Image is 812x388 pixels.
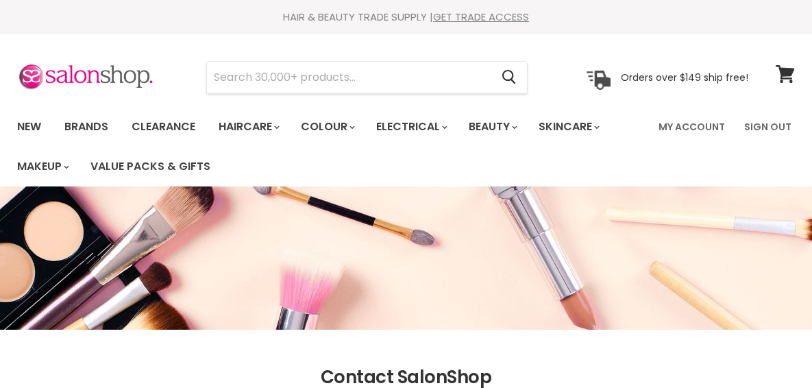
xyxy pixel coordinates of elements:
p: Orders over $149 ship free! [621,71,748,83]
a: Beauty [458,112,526,141]
form: Product [206,61,528,94]
h2: Contact SalonShop [17,367,795,388]
a: Value Packs & Gifts [80,152,221,181]
a: My Account [650,112,733,141]
a: Colour [291,112,363,141]
button: Search [491,62,527,93]
a: GET TRADE ACCESS [433,10,529,24]
a: Clearance [121,112,206,141]
a: Sign Out [736,112,800,141]
a: Makeup [7,152,77,181]
ul: Main menu [7,107,650,186]
input: Search [207,62,491,93]
a: Haircare [208,112,288,141]
a: Electrical [366,112,456,141]
a: Skincare [528,112,608,141]
a: Brands [54,112,119,141]
a: New [7,112,51,141]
